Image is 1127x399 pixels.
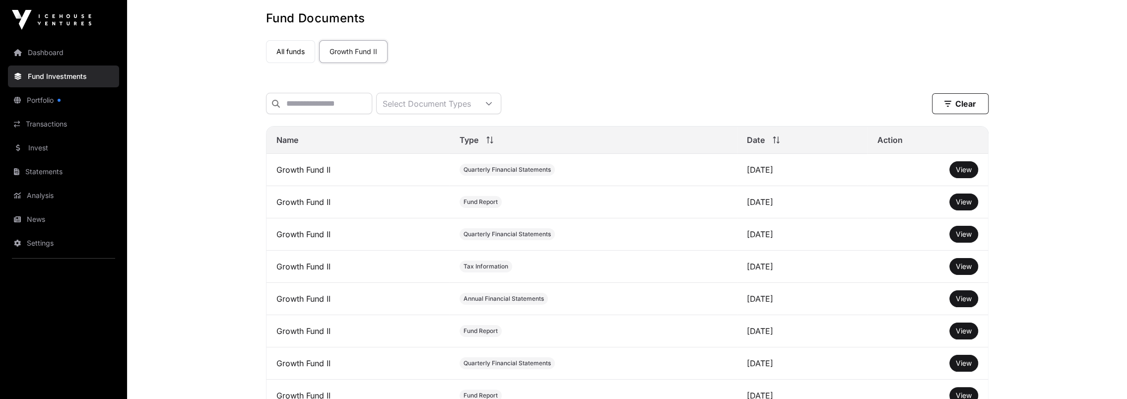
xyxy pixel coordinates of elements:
a: View [956,358,972,368]
a: View [956,262,972,271]
span: View [956,230,972,238]
td: [DATE] [737,251,867,283]
img: Icehouse Ventures Logo [12,10,91,30]
span: Tax Information [464,263,508,270]
iframe: Chat Widget [1077,351,1127,399]
button: View [949,161,978,178]
a: Dashboard [8,42,119,64]
button: View [949,290,978,307]
span: Annual Financial Statements [464,295,544,303]
span: View [956,198,972,206]
td: [DATE] [737,186,867,218]
td: Growth Fund II [266,186,450,218]
button: View [949,258,978,275]
span: View [956,262,972,270]
span: Quarterly Financial Statements [464,230,551,238]
button: View [949,355,978,372]
a: View [956,294,972,304]
td: Growth Fund II [266,315,450,347]
td: [DATE] [737,347,867,380]
a: Statements [8,161,119,183]
a: View [956,165,972,175]
span: View [956,294,972,303]
a: View [956,197,972,207]
td: Growth Fund II [266,154,450,186]
button: View [949,226,978,243]
td: [DATE] [737,154,867,186]
span: Fund Report [464,327,498,335]
a: View [956,326,972,336]
td: Growth Fund II [266,218,450,251]
span: View [956,359,972,367]
div: Select Document Types [377,93,477,114]
span: View [956,327,972,335]
td: Growth Fund II [266,347,450,380]
a: Portfolio [8,89,119,111]
h1: Fund Documents [266,10,989,26]
span: Date [747,134,765,146]
a: Transactions [8,113,119,135]
span: Quarterly Financial Statements [464,166,551,174]
span: Quarterly Financial Statements [464,359,551,367]
a: Invest [8,137,119,159]
span: Fund Report [464,198,498,206]
td: Growth Fund II [266,251,450,283]
a: All funds [266,40,315,63]
a: View [956,229,972,239]
span: Action [877,134,903,146]
a: Analysis [8,185,119,206]
span: Name [276,134,298,146]
td: [DATE] [737,283,867,315]
td: [DATE] [737,315,867,347]
span: Type [460,134,478,146]
button: View [949,194,978,210]
a: Fund Investments [8,66,119,87]
a: Settings [8,232,119,254]
a: Growth Fund II [319,40,388,63]
td: [DATE] [737,218,867,251]
button: Clear [932,93,989,114]
a: News [8,208,119,230]
button: View [949,323,978,339]
td: Growth Fund II [266,283,450,315]
span: View [956,165,972,174]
